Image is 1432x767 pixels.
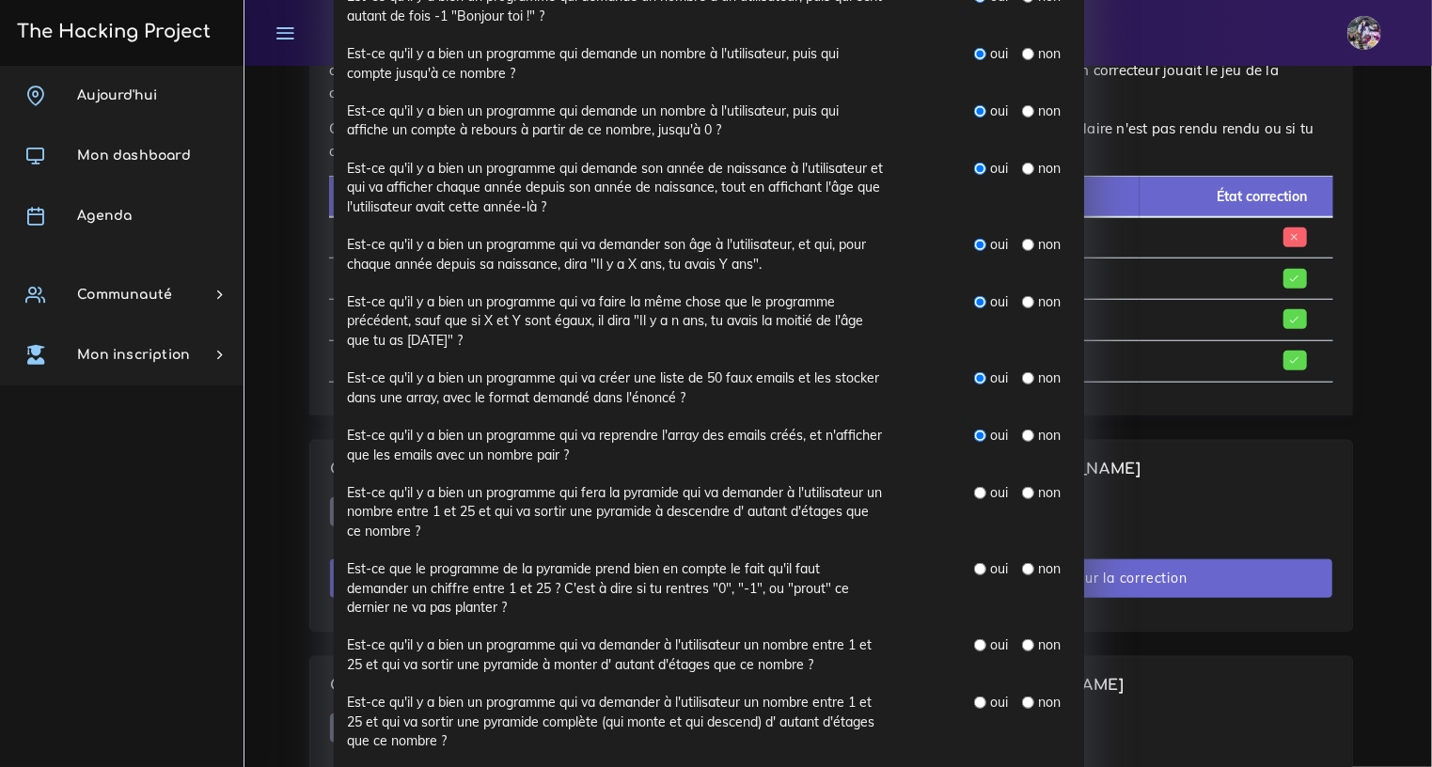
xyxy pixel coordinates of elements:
label: non [1039,483,1062,502]
label: oui [991,483,1009,502]
label: oui [991,292,1009,311]
label: non [1039,44,1062,63]
label: Est-ce qu'il y a bien un programme qui va reprendre l'array des emails créés, et n'afficher que l... [347,426,883,464]
label: oui [991,102,1009,120]
label: oui [991,159,1009,178]
label: Est-ce qu'il y a bien un programme qui va créer une liste de 50 faux emails et les stocker dans u... [347,368,883,407]
label: Est-ce qu'il y a bien un programme qui demande un nombre à l'utilisateur, puis qui affiche un com... [347,102,883,140]
label: non [1039,693,1062,712]
label: oui [991,426,1009,445]
label: oui [991,368,1009,387]
label: non [1039,235,1062,254]
label: oui [991,44,1009,63]
label: Est-ce qu'il y a bien un programme qui va demander son âge à l'utilisateur, et qui, pour chaque a... [347,235,883,274]
label: non [1039,159,1062,178]
label: non [1039,426,1062,445]
label: oui [991,559,1009,578]
label: Est-ce qu'il y a bien un programme qui fera la pyramide qui va demander à l'utilisateur un nombre... [347,483,883,540]
label: Est-ce qu'il y a bien un programme qui va faire la même chose que le programme précédent, sauf qu... [347,292,883,350]
label: non [1039,292,1062,311]
label: non [1039,635,1062,654]
label: oui [991,635,1009,654]
label: Est-ce qu'il y a bien un programme qui demande son année de naissance à l'utilisateur et qui va a... [347,159,883,216]
label: Est-ce qu'il y a bien un programme qui va demander à l'utilisateur un nombre entre 1 et 25 et qui... [347,635,883,674]
label: Est-ce que le programme de la pyramide prend bien en compte le fait qu'il faut demander un chiffr... [347,559,883,617]
label: oui [991,693,1009,712]
label: non [1039,102,1062,120]
label: Est-ce qu'il y a bien un programme qui va demander à l'utilisateur un nombre entre 1 et 25 et qui... [347,693,883,750]
label: non [1039,559,1062,578]
label: Est-ce qu'il y a bien un programme qui demande un nombre à l'utilisateur, puis qui compte jusqu'à... [347,44,883,83]
label: non [1039,368,1062,387]
label: oui [991,235,1009,254]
